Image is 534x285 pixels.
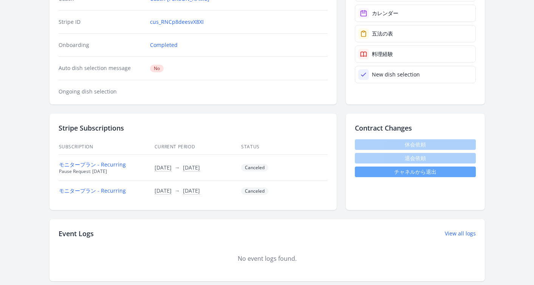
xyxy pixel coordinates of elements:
[355,153,476,164] span: 退会依頼
[59,123,328,133] h2: Stripe Subscriptions
[155,187,172,195] button: [DATE]
[355,139,476,150] span: 休会依頼
[372,9,398,17] div: カレンダー
[59,41,144,49] dt: Onboarding
[155,164,172,171] button: [DATE]
[372,30,393,37] div: 五法の表
[150,41,178,49] a: Completed
[241,139,327,155] th: Status
[241,164,268,171] span: Canceled
[355,5,476,22] a: カレンダー
[150,65,164,72] span: No
[59,228,94,239] h2: Event Logs
[150,18,204,26] a: cus_RNCp8deesvX8XI
[241,187,268,195] span: Canceled
[59,139,154,155] th: Subscription
[59,18,144,26] dt: Stripe ID
[372,71,420,78] div: New dish selection
[175,187,180,194] span: →
[372,50,393,58] div: 料理経験
[355,167,476,177] a: チャネルから退出
[59,64,144,72] dt: Auto dish selection message
[355,45,476,63] a: 料理経験
[175,164,180,171] span: →
[355,123,476,133] h2: Contract Changes
[59,254,476,263] div: No event logs found.
[59,88,144,95] dt: Ongoing dish selection
[445,230,476,237] a: View all logs
[355,66,476,83] a: New dish selection
[154,139,241,155] th: Current Period
[59,161,126,168] a: モニタープラン - Recurring
[355,25,476,42] a: 五法の表
[183,187,200,195] button: [DATE]
[59,187,126,194] a: モニタープラン - Recurring
[183,164,200,171] button: [DATE]
[59,168,145,174] div: Pause Request: [DATE]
